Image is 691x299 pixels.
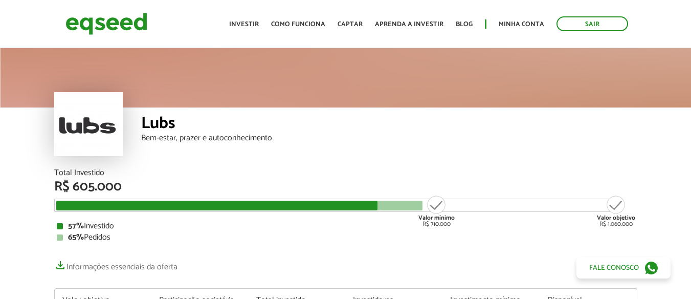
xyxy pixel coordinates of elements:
img: EqSeed [65,10,147,37]
strong: 65% [68,230,84,244]
div: R$ 605.000 [54,180,637,194]
div: R$ 1.060.000 [597,195,635,227]
a: Minha conta [499,21,544,28]
div: Lubs [141,115,637,134]
a: Informações essenciais da oferta [54,257,177,271]
div: Bem-estar, prazer e autoconhecimento [141,134,637,142]
a: Aprenda a investir [375,21,443,28]
a: Captar [338,21,363,28]
a: Sair [556,16,628,31]
a: Fale conosco [576,257,671,279]
a: Blog [456,21,473,28]
a: Como funciona [271,21,325,28]
a: Investir [229,21,259,28]
div: R$ 710.000 [417,195,456,227]
strong: 57% [68,219,84,233]
div: Investido [57,222,635,230]
div: Total Investido [54,169,637,177]
strong: Valor mínimo [418,213,455,223]
strong: Valor objetivo [597,213,635,223]
div: Pedidos [57,233,635,242]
